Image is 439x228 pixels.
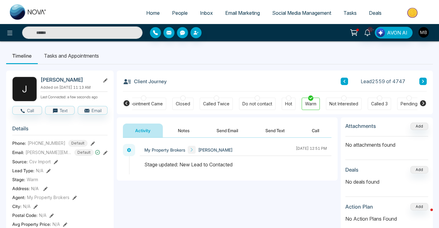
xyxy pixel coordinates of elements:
[45,106,75,115] button: Text
[418,27,429,38] img: User Avatar
[27,176,38,183] span: Warm
[345,123,376,129] h3: Attachments
[124,101,163,107] div: Appointment Came
[345,215,428,222] p: No Action Plans Found
[410,166,428,173] button: Add
[144,147,185,153] span: My Property Brokers
[12,106,42,115] button: Call
[146,10,160,16] span: Home
[29,158,51,165] span: Csv Import
[376,28,385,37] img: Lead Flow
[12,158,28,165] span: Source:
[41,77,98,83] h2: [PERSON_NAME]
[12,167,34,174] span: Lead Type:
[225,10,260,16] span: Email Marketing
[12,212,37,218] span: Postal Code :
[204,124,250,137] button: Send Email
[12,185,39,192] span: Address:
[272,10,331,16] span: Social Media Management
[176,101,190,107] div: Closed
[10,4,47,20] img: Nova CRM Logo
[391,6,435,20] img: Market-place.gif
[219,7,266,19] a: Email Marketing
[253,124,297,137] button: Send Text
[36,167,43,174] span: N/A
[53,221,60,227] span: N/A
[345,178,428,185] p: No deals found
[345,136,428,149] p: No attachments found
[410,123,428,128] span: Add
[41,85,108,90] p: Added on [DATE] 11:13 AM
[23,203,30,210] span: N/A
[360,27,375,38] a: 10+
[371,101,388,107] div: Called 3
[140,7,166,19] a: Home
[39,212,46,218] span: N/A
[6,47,38,64] li: Timeline
[38,47,105,64] li: Tasks and Appointments
[25,149,72,156] span: [PERSON_NAME][EMAIL_ADDRESS][PERSON_NAME][DOMAIN_NAME]
[74,149,94,156] span: Default
[337,7,363,19] a: Tasks
[41,93,108,100] p: Last Connected: a few seconds ago
[363,7,388,19] a: Deals
[12,140,26,146] span: Phone:
[12,203,22,210] span: City :
[12,149,24,156] span: Email:
[12,194,25,201] span: Agent:
[375,27,413,39] button: AVON AI
[166,124,202,137] button: Notes
[78,106,108,115] button: Email
[12,221,51,227] span: Avg Property Price :
[198,147,233,153] span: [PERSON_NAME]
[410,203,428,210] button: Add
[123,77,167,86] h3: Client Journey
[123,124,163,137] button: Activity
[12,176,25,183] span: Stage:
[367,27,373,32] span: 10+
[329,101,358,107] div: Not Interested
[345,204,373,210] h3: Action Plan
[300,124,331,137] button: Call
[203,101,229,107] div: Called Twice
[305,101,316,107] div: Warm
[343,10,357,16] span: Tasks
[194,7,219,19] a: Inbox
[12,125,108,135] h3: Details
[12,77,37,101] div: J
[285,101,292,107] div: Hot
[68,140,88,147] span: Default
[296,146,327,154] div: [DATE] 12:51 PM
[401,101,417,107] div: Pending
[200,10,213,16] span: Inbox
[31,186,39,191] span: N/A
[27,194,69,201] span: My Property Brokers
[242,101,272,107] div: Do not contact
[418,207,433,222] iframe: Intercom live chat
[266,7,337,19] a: Social Media Management
[361,78,405,85] span: Lead 2559 of 4747
[387,29,407,36] span: AVON AI
[345,167,359,173] h3: Deals
[166,7,194,19] a: People
[28,140,65,146] span: [PHONE_NUMBER]
[172,10,188,16] span: People
[369,10,382,16] span: Deals
[410,123,428,130] button: Add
